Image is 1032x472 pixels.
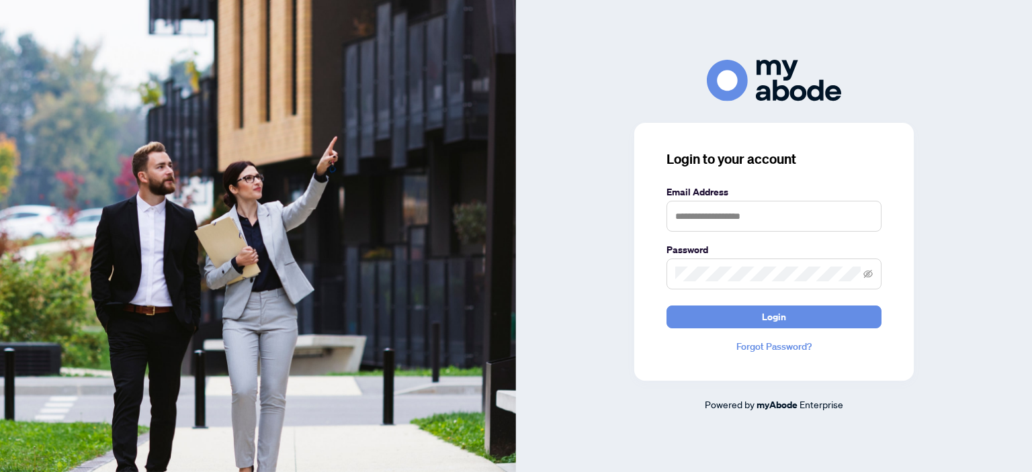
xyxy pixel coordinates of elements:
[762,306,786,328] span: Login
[707,60,841,101] img: ma-logo
[863,269,873,279] span: eye-invisible
[666,150,881,169] h3: Login to your account
[666,339,881,354] a: Forgot Password?
[666,242,881,257] label: Password
[757,397,798,412] a: myAbode
[800,398,843,410] span: Enterprise
[705,398,755,410] span: Powered by
[666,305,881,328] button: Login
[666,185,881,199] label: Email Address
